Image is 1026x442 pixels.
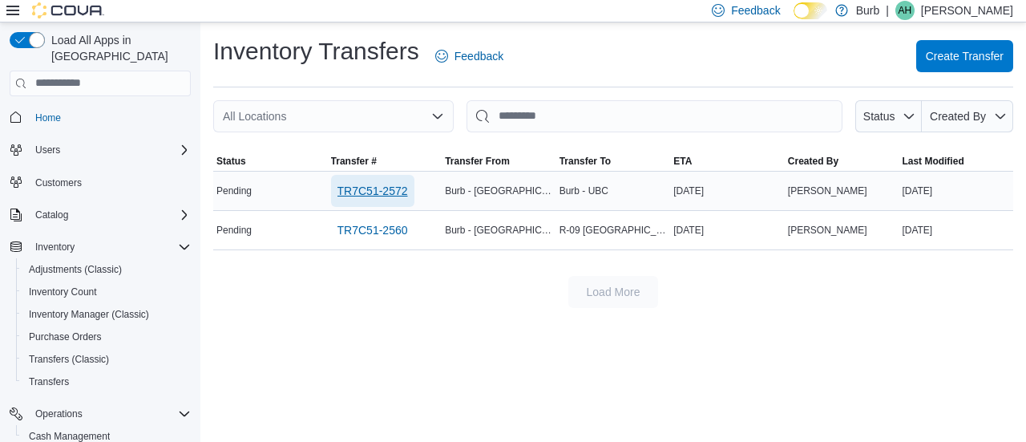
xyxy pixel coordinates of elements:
[445,155,510,168] span: Transfer From
[337,183,408,199] span: TR7C51-2572
[213,35,419,67] h1: Inventory Transfers
[29,375,69,388] span: Transfers
[788,224,867,237] span: [PERSON_NAME]
[35,209,68,221] span: Catalog
[29,172,191,193] span: Customers
[29,353,109,366] span: Transfers (Classic)
[29,107,191,128] span: Home
[899,181,1013,201] div: [DATE]
[899,152,1013,171] button: Last Modified
[331,214,414,246] a: TR7C51-2560
[22,282,191,302] span: Inventory Count
[22,260,128,279] a: Adjustments (Classic)
[331,155,377,168] span: Transfer #
[16,371,197,393] button: Transfers
[29,308,149,321] span: Inventory Manager (Classic)
[670,221,785,240] div: [DATE]
[16,303,197,326] button: Inventory Manager (Classic)
[29,205,191,225] span: Catalog
[794,2,827,19] input: Dark Mode
[22,305,191,324] span: Inventory Manager (Classic)
[22,350,115,369] a: Transfers (Classic)
[331,175,414,207] a: TR7C51-2572
[22,327,108,347] a: Purchase Orders
[3,236,197,258] button: Inventory
[16,348,197,371] button: Transfers (Classic)
[673,155,692,168] span: ETA
[22,282,103,302] a: Inventory Count
[16,258,197,281] button: Adjustments (Classic)
[863,110,895,123] span: Status
[22,350,191,369] span: Transfers (Classic)
[213,152,328,171] button: Status
[855,100,922,132] button: Status
[445,185,553,197] span: Burb - [GEOGRAPHIC_DATA] 01
[886,1,889,20] p: |
[35,241,75,253] span: Inventory
[559,185,608,197] span: Burb - UBC
[568,276,658,308] button: Load More
[29,205,75,225] button: Catalog
[35,112,61,124] span: Home
[670,181,785,201] div: [DATE]
[22,372,75,391] a: Transfers
[29,173,88,193] a: Customers
[3,204,197,226] button: Catalog
[785,152,899,171] button: Created By
[45,32,191,64] span: Load All Apps in [GEOGRAPHIC_DATA]
[3,171,197,194] button: Customers
[16,326,197,348] button: Purchase Orders
[916,40,1013,72] button: Create Transfer
[16,281,197,303] button: Inventory Count
[35,408,83,420] span: Operations
[788,155,838,168] span: Created By
[429,40,510,72] a: Feedback
[467,100,842,132] input: This is a search bar. After typing your query, hit enter to filter the results lower in the page.
[895,1,915,20] div: Axel Holin
[794,19,794,20] span: Dark Mode
[29,286,97,298] span: Inventory Count
[29,108,67,128] a: Home
[930,110,986,123] span: Created By
[731,2,780,18] span: Feedback
[337,222,408,238] span: TR7C51-2560
[454,48,503,64] span: Feedback
[587,284,640,300] span: Load More
[29,237,191,257] span: Inventory
[442,152,556,171] button: Transfer From
[29,263,122,276] span: Adjustments (Classic)
[29,404,89,424] button: Operations
[22,372,191,391] span: Transfers
[559,155,611,168] span: Transfer To
[856,1,880,20] p: Burb
[29,140,67,160] button: Users
[29,140,191,160] span: Users
[899,1,912,20] span: AH
[35,176,82,189] span: Customers
[32,2,104,18] img: Cova
[216,155,246,168] span: Status
[559,224,668,237] span: R-09 [GEOGRAPHIC_DATA]
[899,221,1013,240] div: [DATE]
[3,139,197,161] button: Users
[921,1,1013,20] p: [PERSON_NAME]
[29,330,102,343] span: Purchase Orders
[926,48,1004,64] span: Create Transfer
[445,224,553,237] span: Burb - [GEOGRAPHIC_DATA] 01
[216,224,252,237] span: Pending
[556,152,671,171] button: Transfer To
[922,100,1013,132] button: Created By
[328,152,442,171] button: Transfer #
[22,327,191,347] span: Purchase Orders
[3,403,197,425] button: Operations
[22,305,156,324] a: Inventory Manager (Classic)
[670,152,785,171] button: ETA
[788,185,867,197] span: [PERSON_NAME]
[3,106,197,129] button: Home
[902,155,963,168] span: Last Modified
[35,144,60,156] span: Users
[22,260,191,279] span: Adjustments (Classic)
[29,237,81,257] button: Inventory
[29,404,191,424] span: Operations
[216,185,252,197] span: Pending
